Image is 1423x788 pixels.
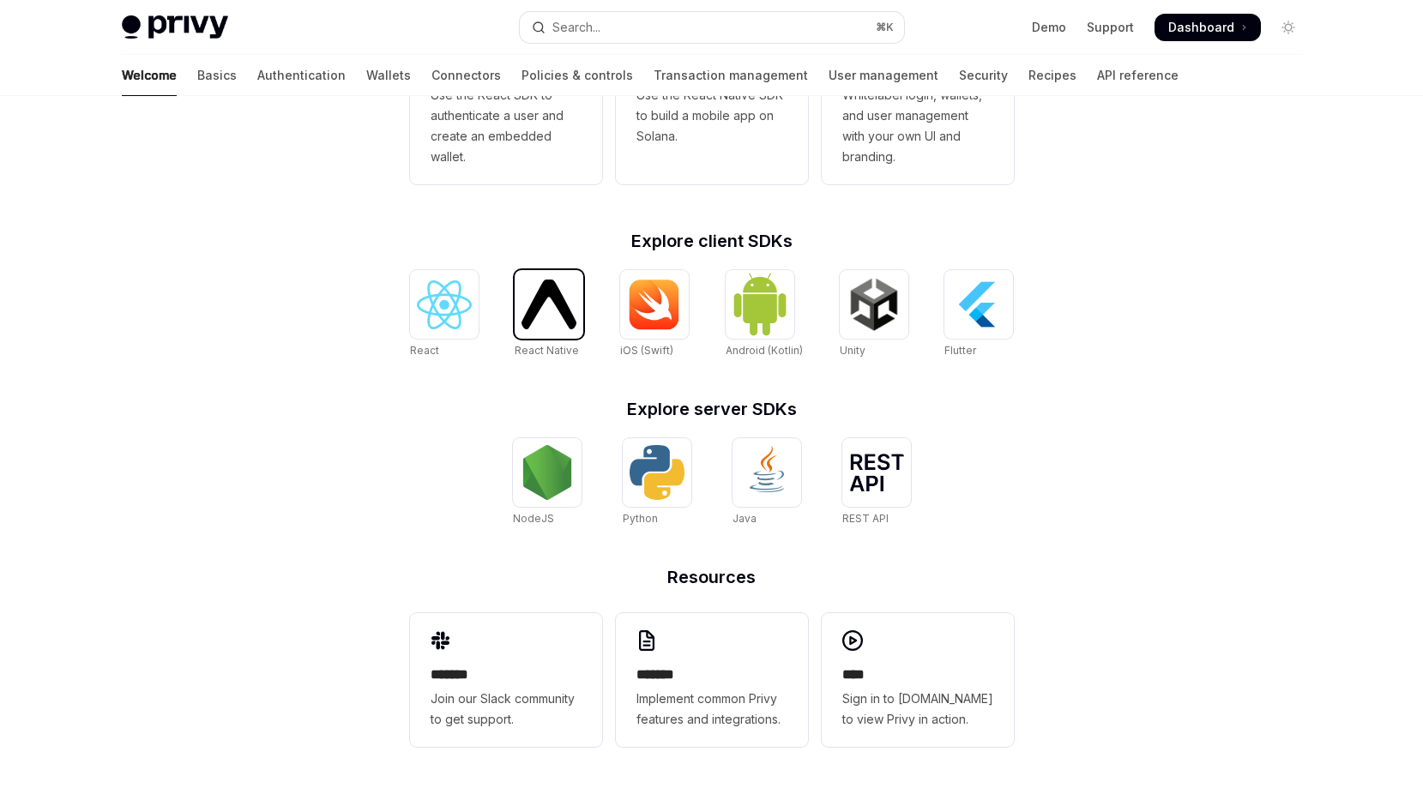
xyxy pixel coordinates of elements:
[1275,14,1302,41] button: Toggle dark mode
[552,17,600,38] div: Search...
[847,277,901,332] img: Unity
[623,512,658,525] span: Python
[1032,19,1066,36] a: Demo
[630,445,684,500] img: Python
[726,344,803,357] span: Android (Kotlin)
[822,613,1014,747] a: ****Sign in to [DOMAIN_NAME] to view Privy in action.
[522,280,576,328] img: React Native
[522,55,633,96] a: Policies & controls
[197,55,237,96] a: Basics
[654,55,808,96] a: Transaction management
[1097,55,1179,96] a: API reference
[944,344,976,357] span: Flutter
[623,438,691,527] a: PythonPython
[636,85,787,147] span: Use the React Native SDK to build a mobile app on Solana.
[842,512,889,525] span: REST API
[840,270,908,359] a: UnityUnity
[616,9,808,184] a: **** **** **** ***Use the React Native SDK to build a mobile app on Solana.
[616,613,808,747] a: **** **Implement common Privy features and integrations.
[842,438,911,527] a: REST APIREST API
[959,55,1008,96] a: Security
[410,568,1014,586] h2: Resources
[410,270,479,359] a: ReactReact
[410,613,602,747] a: **** **Join our Slack community to get support.
[1168,19,1234,36] span: Dashboard
[515,270,583,359] a: React NativeReact Native
[122,55,177,96] a: Welcome
[513,512,554,525] span: NodeJS
[431,689,582,730] span: Join our Slack community to get support.
[733,512,757,525] span: Java
[122,15,228,39] img: light logo
[410,400,1014,418] h2: Explore server SDKs
[620,270,689,359] a: iOS (Swift)iOS (Swift)
[515,344,579,357] span: React Native
[520,445,575,500] img: NodeJS
[951,277,1006,332] img: Flutter
[733,272,787,336] img: Android (Kotlin)
[257,55,346,96] a: Authentication
[431,55,501,96] a: Connectors
[944,270,1013,359] a: FlutterFlutter
[1028,55,1076,96] a: Recipes
[620,344,673,357] span: iOS (Swift)
[876,21,894,34] span: ⌘ K
[627,279,682,330] img: iOS (Swift)
[410,344,439,357] span: React
[842,689,993,730] span: Sign in to [DOMAIN_NAME] to view Privy in action.
[726,270,803,359] a: Android (Kotlin)Android (Kotlin)
[366,55,411,96] a: Wallets
[822,9,1014,184] a: **** *****Whitelabel login, wallets, and user management with your own UI and branding.
[513,438,582,527] a: NodeJSNodeJS
[829,55,938,96] a: User management
[1155,14,1261,41] a: Dashboard
[733,438,801,527] a: JavaJava
[849,454,904,491] img: REST API
[840,344,865,357] span: Unity
[636,689,787,730] span: Implement common Privy features and integrations.
[1087,19,1134,36] a: Support
[417,280,472,329] img: React
[520,12,904,43] button: Open search
[410,232,1014,250] h2: Explore client SDKs
[431,85,582,167] span: Use the React SDK to authenticate a user and create an embedded wallet.
[739,445,794,500] img: Java
[842,85,993,167] span: Whitelabel login, wallets, and user management with your own UI and branding.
